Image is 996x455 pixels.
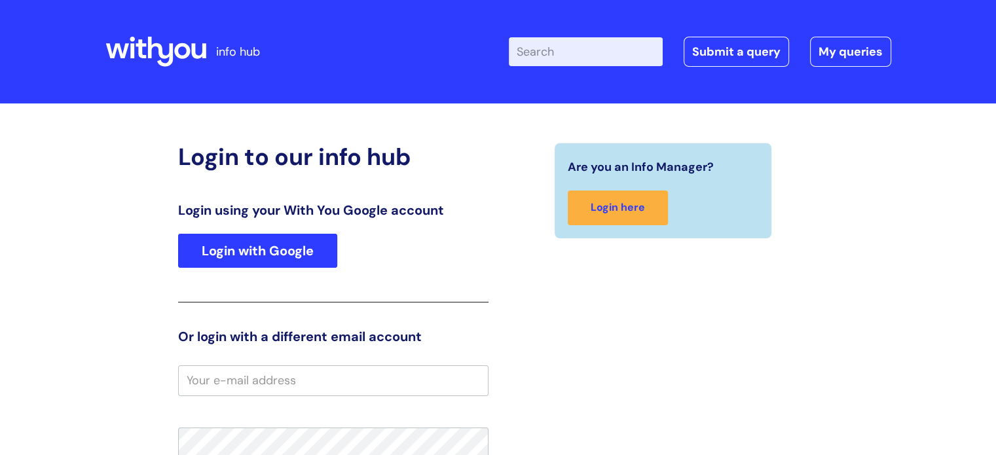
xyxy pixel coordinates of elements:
[178,329,489,344] h3: Or login with a different email account
[568,191,668,225] a: Login here
[178,234,337,268] a: Login with Google
[509,37,663,66] input: Search
[216,41,260,62] p: info hub
[178,143,489,171] h2: Login to our info hub
[568,156,714,177] span: Are you an Info Manager?
[810,37,891,67] a: My queries
[684,37,789,67] a: Submit a query
[178,365,489,395] input: Your e-mail address
[178,202,489,218] h3: Login using your With You Google account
